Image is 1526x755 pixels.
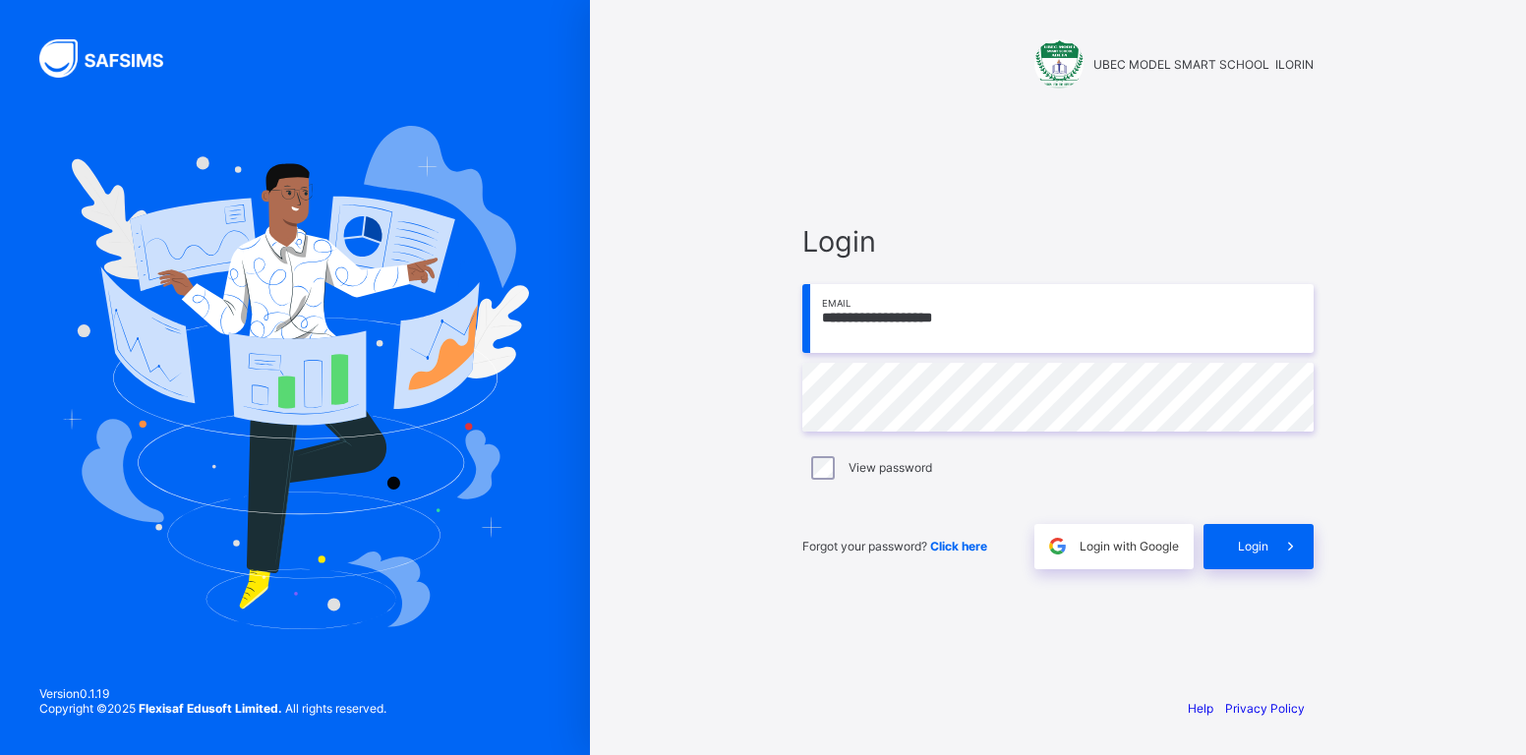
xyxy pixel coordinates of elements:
img: Hero Image [61,126,529,629]
span: Login with Google [1080,539,1179,553]
a: Help [1188,701,1213,716]
img: SAFSIMS Logo [39,39,187,78]
a: Privacy Policy [1225,701,1305,716]
span: Login [802,224,1314,259]
a: Click here [930,539,987,553]
span: Version 0.1.19 [39,686,386,701]
label: View password [849,460,932,475]
span: Login [1238,539,1268,553]
span: Copyright © 2025 All rights reserved. [39,701,386,716]
strong: Flexisaf Edusoft Limited. [139,701,282,716]
span: Forgot your password? [802,539,987,553]
img: google.396cfc9801f0270233282035f929180a.svg [1046,535,1069,557]
span: UBEC MODEL SMART SCHOOL ILORIN [1093,57,1314,72]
